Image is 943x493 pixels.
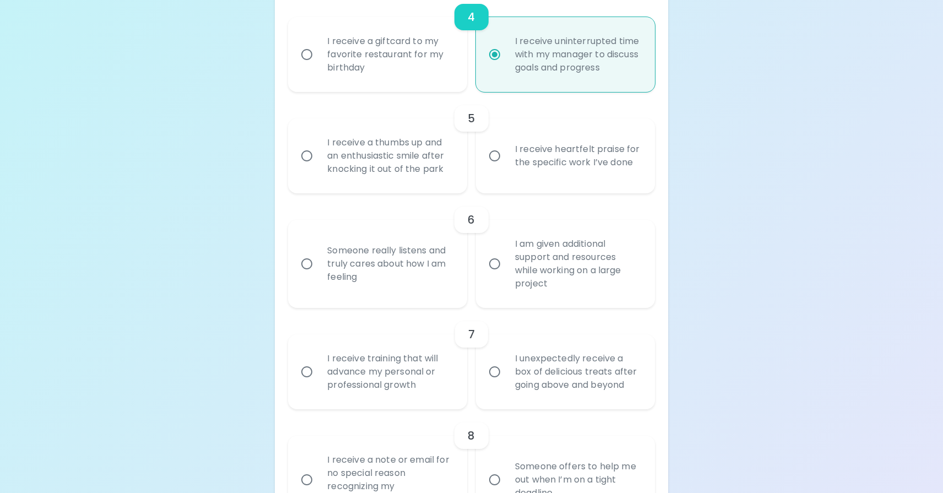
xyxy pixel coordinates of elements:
[288,193,654,308] div: choice-group-check
[318,123,461,189] div: I receive a thumbs up and an enthusiastic smile after knocking it out of the park
[468,427,475,445] h6: 8
[468,110,475,127] h6: 5
[288,92,654,193] div: choice-group-check
[468,326,475,343] h6: 7
[318,231,461,297] div: Someone really listens and truly cares about how I am feeling
[288,308,654,409] div: choice-group-check
[506,21,649,88] div: I receive uninterrupted time with my manager to discuss goals and progress
[506,224,649,304] div: I am given additional support and resources while working on a large project
[318,21,461,88] div: I receive a giftcard to my favorite restaurant for my birthday
[468,8,475,26] h6: 4
[468,211,475,229] h6: 6
[506,339,649,405] div: I unexpectedly receive a box of delicious treats after going above and beyond
[318,339,461,405] div: I receive training that will advance my personal or professional growth
[506,129,649,182] div: I receive heartfelt praise for the specific work I’ve done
